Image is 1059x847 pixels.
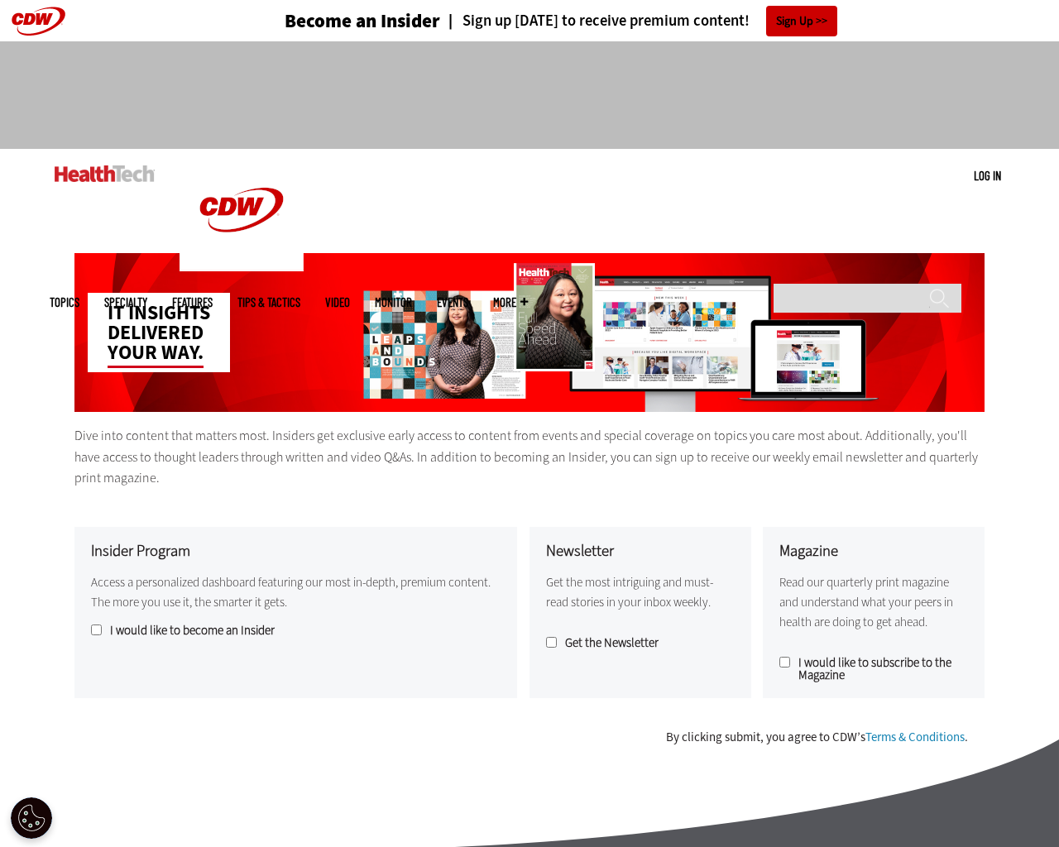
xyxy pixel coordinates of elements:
a: Features [172,296,213,309]
a: Become an Insider [223,12,440,31]
img: Home [55,165,155,182]
a: Events [437,296,468,309]
p: Access a personalized dashboard featuring our most in-depth, premium content. The more you use it... [91,572,501,612]
a: Log in [974,168,1001,183]
p: Dive into content that matters most. Insiders get exclusive early access to content from events a... [74,425,985,489]
a: CDW [180,258,304,275]
button: Open Preferences [11,797,52,839]
a: MonITor [375,296,412,309]
a: Terms & Conditions [865,729,965,745]
p: Read our quarterly print magazine and understand what your peers in health are doing to get ahead. [779,572,968,632]
a: Tips & Tactics [237,296,300,309]
h3: Magazine [779,543,968,559]
label: I would like to subscribe to the Magazine [779,657,968,682]
a: Video [325,296,350,309]
p: Get the most intriguing and must-read stories in your inbox weekly. [546,572,735,612]
iframe: advertisement [228,58,831,132]
label: I would like to become an Insider [91,624,501,637]
div: IT insights delivered [88,293,230,372]
div: User menu [974,167,1001,184]
a: Sign up [DATE] to receive premium content! [440,13,750,29]
label: Get the Newsletter [546,637,735,649]
img: Home [180,149,304,271]
span: Topics [50,296,79,309]
div: Cookie Settings [11,797,52,839]
h3: Newsletter [546,543,735,559]
a: Sign Up [766,6,837,36]
h3: Insider Program [91,543,501,559]
h3: Become an Insider [285,12,440,31]
span: More [493,296,528,309]
span: your way. [108,339,204,368]
div: By clicking submit, you agree to CDW’s . [666,731,968,744]
span: Specialty [104,296,147,309]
